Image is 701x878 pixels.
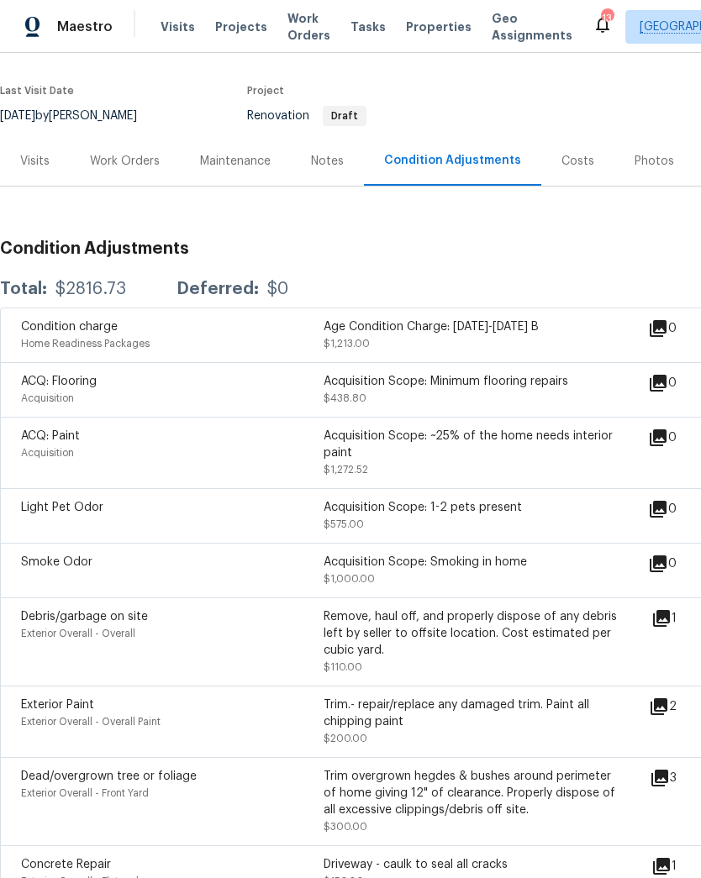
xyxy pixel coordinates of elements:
[21,376,97,387] span: ACQ: Flooring
[324,111,365,121] span: Draft
[324,768,626,818] div: Trim overgrown hegdes & bushes around perimeter of home giving 12" of clearance. Properly dispose...
[21,448,74,458] span: Acquisition
[324,499,626,516] div: Acquisition Scope: 1-2 pets present
[20,153,50,170] div: Visits
[324,554,626,570] div: Acquisition Scope: Smoking in home
[57,18,113,35] span: Maestro
[350,21,386,33] span: Tasks
[311,153,344,170] div: Notes
[21,393,74,403] span: Acquisition
[21,321,118,333] span: Condition charge
[21,502,103,513] span: Light Pet Odor
[90,153,160,170] div: Work Orders
[561,153,594,170] div: Costs
[324,465,368,475] span: $1,272.52
[21,611,148,623] span: Debris/garbage on site
[324,697,626,730] div: Trim.- repair/replace any damaged trim. Paint all chipping paint
[324,373,626,390] div: Acquisition Scope: Minimum flooring repairs
[161,18,195,35] span: Visits
[324,428,626,461] div: Acquisition Scope: ~25% of the home needs interior paint
[324,856,626,873] div: Driveway - caulk to seal all cracks
[177,281,259,297] div: Deferred:
[267,281,288,297] div: $0
[287,10,330,44] span: Work Orders
[492,10,572,44] span: Geo Assignments
[21,339,150,349] span: Home Readiness Packages
[21,770,197,782] span: Dead/overgrown tree or foliage
[601,10,613,27] div: 13
[324,339,370,349] span: $1,213.00
[247,86,284,96] span: Project
[21,430,80,442] span: ACQ: Paint
[55,281,126,297] div: $2816.73
[200,153,271,170] div: Maintenance
[21,699,94,711] span: Exterior Paint
[324,822,367,832] span: $300.00
[384,152,521,169] div: Condition Adjustments
[21,788,149,798] span: Exterior Overall - Front Yard
[324,519,364,529] span: $575.00
[21,556,92,568] span: Smoke Odor
[324,318,626,335] div: Age Condition Charge: [DATE]-[DATE] B
[21,628,135,639] span: Exterior Overall - Overall
[215,18,267,35] span: Projects
[247,110,366,122] span: Renovation
[21,859,111,870] span: Concrete Repair
[635,153,674,170] div: Photos
[324,608,626,659] div: Remove, haul off, and properly dispose of any debris left by seller to offsite location. Cost est...
[21,717,161,727] span: Exterior Overall - Overall Paint
[324,574,375,584] span: $1,000.00
[406,18,472,35] span: Properties
[324,733,367,744] span: $200.00
[324,393,366,403] span: $438.80
[324,662,362,672] span: $110.00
